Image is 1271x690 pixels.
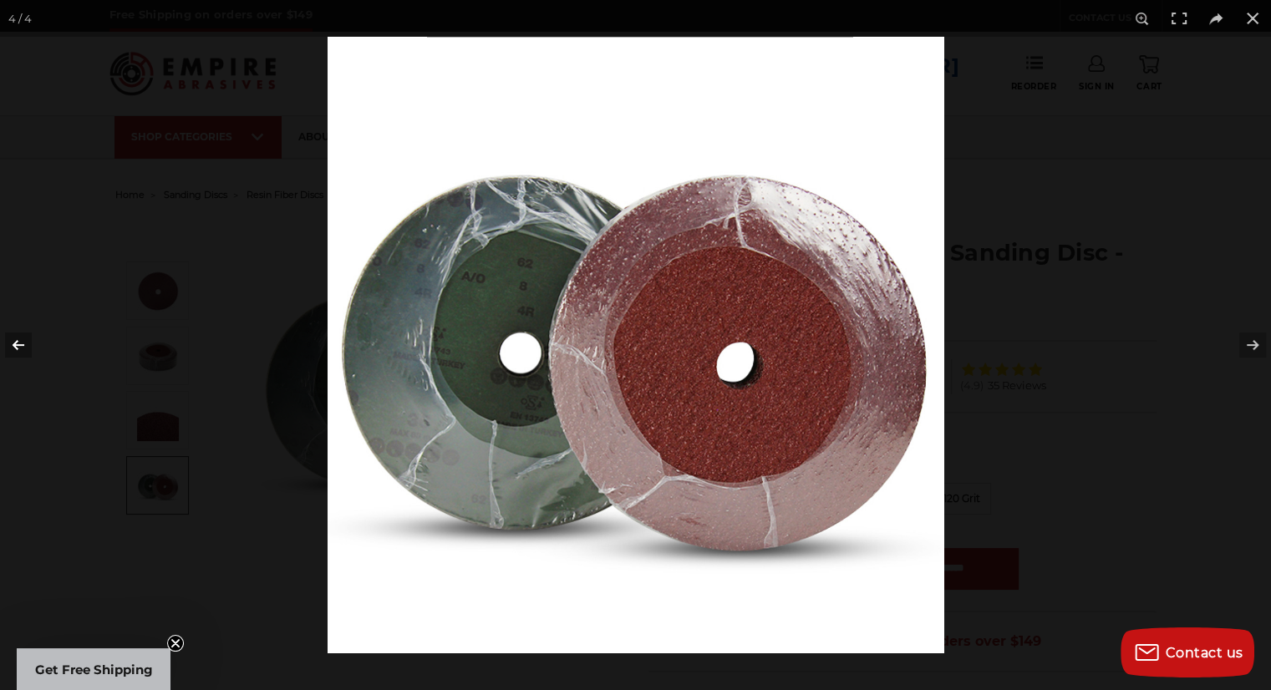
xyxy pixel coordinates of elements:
img: 7_inch_AOX_Resin_Fiber_-_front_back__15745.1594759728.jpg [328,37,944,653]
button: Close teaser [167,635,184,652]
button: Next (arrow right) [1213,303,1271,387]
span: Contact us [1166,645,1243,661]
button: Contact us [1121,627,1254,677]
div: Get Free ShippingClose teaser [17,648,170,690]
span: Get Free Shipping [35,662,153,677]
